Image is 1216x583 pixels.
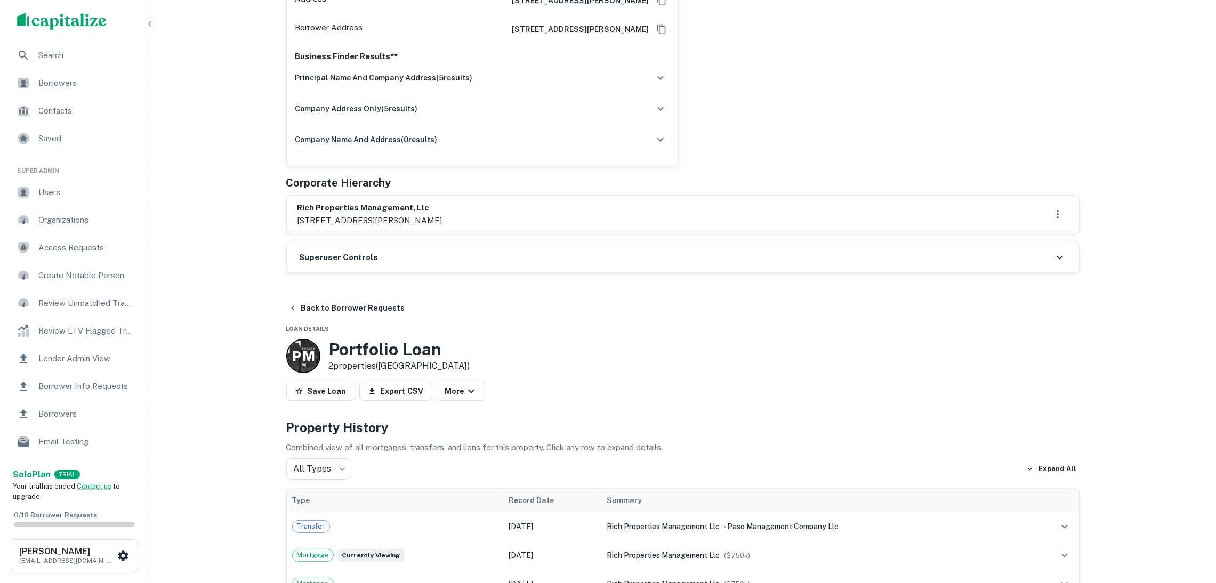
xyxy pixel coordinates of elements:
a: Email Testing [9,429,140,455]
span: Users [38,186,134,199]
button: Export CSV [359,382,432,401]
p: 2 properties ([GEOGRAPHIC_DATA]) [329,360,470,373]
span: Contacts [38,104,134,117]
a: Users [9,180,140,205]
a: Search [9,43,140,68]
button: [PERSON_NAME][EMAIL_ADDRESS][DOMAIN_NAME] [11,539,138,572]
span: Borrowers [38,408,134,420]
div: → [607,521,1022,532]
span: Currently viewing [338,549,405,562]
p: [STREET_ADDRESS][PERSON_NAME] [297,214,442,227]
span: Lender Admin View [38,352,134,365]
button: Expand All [1024,461,1080,477]
a: Email Analytics [9,457,140,482]
th: Type [287,489,503,512]
button: Save Loan [286,382,355,401]
span: Your trial has ended. to upgrade. [13,482,120,501]
p: P M [292,346,314,367]
th: Summary [601,489,1028,512]
a: Borrowers [9,401,140,427]
a: Contact us [77,482,111,490]
span: Review LTV Flagged Transactions [38,325,134,337]
button: expand row [1056,517,1074,536]
td: [DATE] [503,541,602,570]
p: Business Finder Results** [295,50,670,63]
a: SoloPlan [13,468,50,481]
h6: company name and address ( 0 results) [295,134,438,145]
span: Transfer [293,521,329,532]
th: Record Date [503,489,602,512]
a: [STREET_ADDRESS][PERSON_NAME] [504,23,649,35]
a: Borrowers [9,70,140,96]
span: Email Testing [38,435,134,448]
span: Borrower Info Requests [38,380,134,393]
span: paso management company llc [727,522,839,531]
span: Create Notable Person [38,269,134,282]
span: Loan Details [286,326,329,332]
h3: Portfolio Loan [329,339,470,360]
span: Review Unmatched Transactions [38,297,134,310]
strong: Solo Plan [13,469,50,480]
iframe: Chat Widget [1163,498,1216,549]
a: Organizations [9,207,140,233]
span: ($ 750k ) [724,552,750,560]
span: Access Requests [38,241,134,254]
img: capitalize-logo.png [17,13,107,30]
span: Saved [38,132,134,145]
h6: principal name and company address ( 5 results) [295,72,473,84]
a: Review LTV Flagged Transactions [9,318,140,344]
a: Access Requests [9,235,140,261]
button: Copy Address [654,21,670,37]
p: [EMAIL_ADDRESS][DOMAIN_NAME] [19,556,115,565]
a: Contacts [9,98,140,124]
span: 0 / 10 Borrower Requests [14,511,97,519]
p: Combined view of all mortgages, transfers, and liens for this property. Click any row to expand d... [286,441,1080,454]
button: Back to Borrower Requests [284,298,409,318]
span: Borrowers [38,77,134,90]
span: rich properties management llc [607,522,720,531]
a: Create Notable Person [9,263,140,288]
li: Super Admin [9,153,140,180]
button: More [437,382,486,401]
button: expand row [1056,546,1074,564]
a: Saved [9,126,140,151]
div: All Types [286,458,350,480]
h5: Corporate Hierarchy [286,175,391,191]
h4: Property History [286,418,1080,437]
td: [DATE] [503,512,602,541]
a: Lender Admin View [9,346,140,371]
div: TRIAL [54,470,80,479]
h6: [PERSON_NAME] [19,547,115,556]
p: Borrower Address [295,21,363,37]
span: Mortgage [293,550,333,561]
span: Search [38,49,134,62]
h6: company address only ( 5 results) [295,103,418,115]
span: Organizations [38,214,134,226]
span: rich properties management llc [607,551,720,560]
a: Borrower Info Requests [9,374,140,399]
h6: rich properties management, llc [297,202,442,214]
a: Review Unmatched Transactions [9,290,140,316]
h6: Superuser Controls [300,252,379,264]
